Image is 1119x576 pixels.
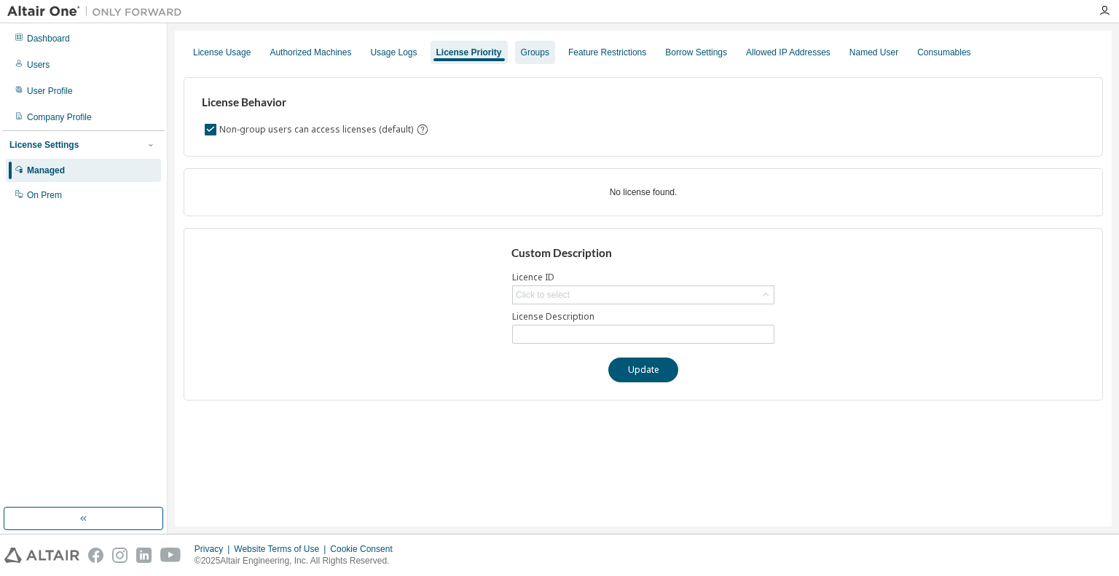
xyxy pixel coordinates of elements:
[27,189,62,201] div: On Prem
[516,289,570,301] div: Click to select
[568,47,646,58] div: Feature Restrictions
[513,286,774,304] div: Click to select
[330,543,401,555] div: Cookie Consent
[27,85,73,97] div: User Profile
[512,311,774,323] label: License Description
[4,548,79,563] img: altair_logo.svg
[370,47,417,58] div: Usage Logs
[27,59,50,71] div: Users
[195,555,401,567] p: © 2025 Altair Engineering, Inc. All Rights Reserved.
[193,47,251,58] div: License Usage
[7,4,189,19] img: Altair One
[219,121,416,138] label: Non-group users can access licenses (default)
[270,47,351,58] div: Authorized Machines
[608,358,678,382] button: Update
[746,47,831,58] div: Allowed IP Addresses
[234,543,330,555] div: Website Terms of Use
[849,47,898,58] div: Named User
[160,548,181,563] img: youtube.svg
[195,543,234,555] div: Privacy
[88,548,103,563] img: facebook.svg
[917,47,970,58] div: Consumables
[511,246,776,261] h3: Custom Description
[521,47,549,58] div: Groups
[665,47,727,58] div: Borrow Settings
[27,33,70,44] div: Dashboard
[27,111,92,123] div: Company Profile
[202,95,427,110] h3: License Behavior
[136,548,152,563] img: linkedin.svg
[202,186,1085,198] div: No license found.
[436,47,502,58] div: License Priority
[512,272,774,283] label: Licence ID
[27,165,65,176] div: Managed
[112,548,127,563] img: instagram.svg
[416,123,429,136] svg: By default any user not assigned to any group can access any license. Turn this setting off to di...
[9,139,79,151] div: License Settings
